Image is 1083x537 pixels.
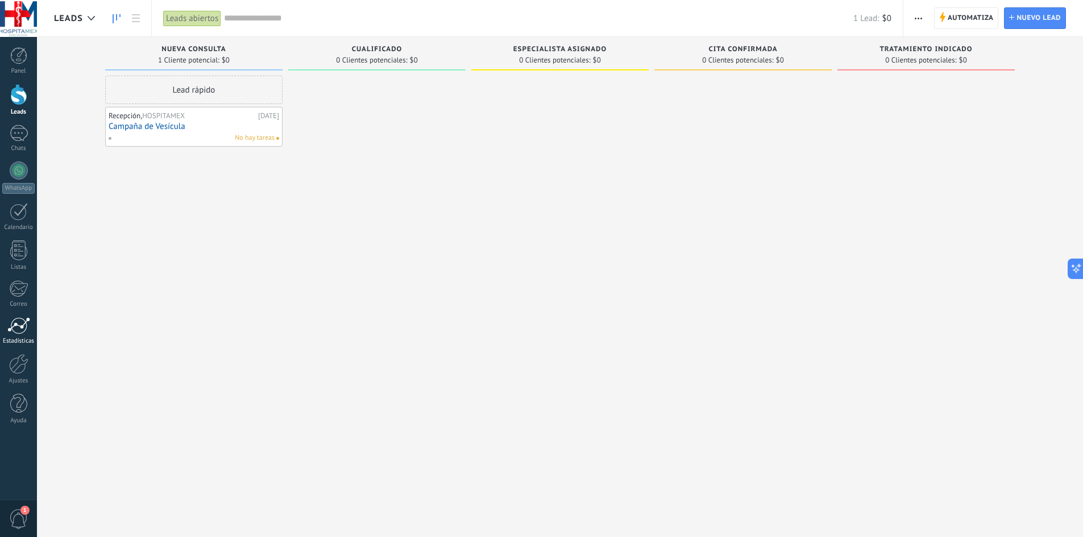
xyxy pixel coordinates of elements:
span: 1 Cliente potencial: [158,57,219,64]
span: Automatiza [948,8,994,28]
span: Cita confirmada [708,45,777,53]
span: 1 Lead: [853,13,879,24]
div: WhatsApp [2,183,35,194]
a: Campaña de Vesícula [109,122,279,131]
span: $0 [959,57,967,64]
div: Chats [2,145,35,152]
div: Ayuda [2,417,35,424]
span: $0 [222,57,230,64]
span: 1 [20,506,30,515]
div: Especialista asignado [477,45,643,55]
div: Recepción, [109,111,255,120]
a: Nuevo lead [1004,7,1066,29]
span: 0 Clientes potenciales: [702,57,773,64]
a: Automatiza [934,7,999,29]
div: Correo [2,301,35,308]
span: 0 Clientes potenciales: [336,57,407,64]
span: $0 [882,13,891,24]
span: No hay tareas [235,133,275,143]
span: Especialista asignado [513,45,607,53]
span: Nuevo lead [1016,8,1061,28]
div: Leads [2,109,35,116]
div: [DATE] [258,111,279,120]
div: Lead rápido [105,76,283,104]
div: Cualificado [294,45,460,55]
div: Calendario [2,224,35,231]
span: $0 [410,57,418,64]
span: Leads [54,13,83,24]
span: Nueva consulta [161,45,226,53]
span: $0 [776,57,784,64]
div: Leads abiertos [163,10,221,27]
span: 0 Clientes potenciales: [519,57,590,64]
div: Estadísticas [2,338,35,345]
button: Más [910,7,927,29]
span: Tratamiento indicado [879,45,972,53]
div: Nueva consulta [111,45,277,55]
span: HOSPITAMEX [142,111,185,120]
span: Cualificado [352,45,403,53]
div: Tratamiento indicado [843,45,1009,55]
a: Lista [126,7,146,30]
span: No hay nada asignado [276,137,279,140]
div: Panel [2,68,35,75]
div: Listas [2,264,35,271]
a: Leads [107,7,126,30]
div: Ajustes [2,377,35,385]
div: Cita confirmada [660,45,826,55]
span: 0 Clientes potenciales: [885,57,956,64]
span: $0 [593,57,601,64]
